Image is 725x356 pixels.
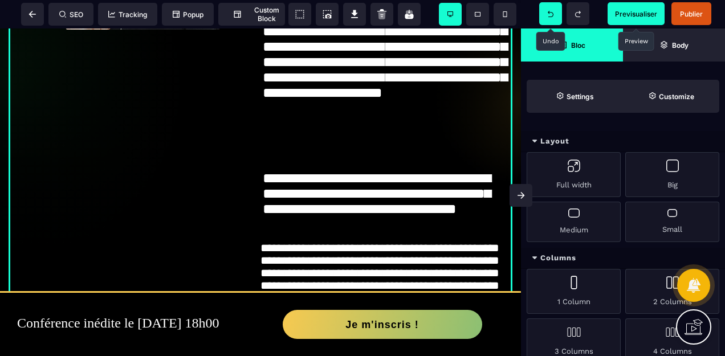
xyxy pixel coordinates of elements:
span: Settings [527,80,623,113]
span: Screenshot [316,3,339,26]
span: Open Layer Manager [623,28,725,62]
strong: Customize [659,92,694,101]
span: Tracking [108,10,147,19]
div: 1 Column [527,269,621,314]
span: Custom Block [224,6,279,23]
h2: Conférence inédite le [DATE] 18h00 [17,281,260,308]
div: Layout [521,131,725,152]
strong: Bloc [571,41,585,50]
div: Full width [527,152,621,197]
span: Preview [608,2,665,25]
div: Small [625,202,719,242]
span: Popup [173,10,203,19]
span: Previsualiser [615,10,657,18]
strong: Body [672,41,689,50]
button: Je m'inscris ! [283,281,482,310]
div: Columns [521,248,725,269]
strong: Settings [567,92,594,101]
div: Medium [527,202,621,242]
div: 2 Columns [625,269,719,314]
div: Big [625,152,719,197]
span: Open Style Manager [623,80,719,113]
span: View components [288,3,311,26]
span: Open Blocks [521,28,623,62]
span: Publier [680,10,703,18]
span: SEO [59,10,83,19]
